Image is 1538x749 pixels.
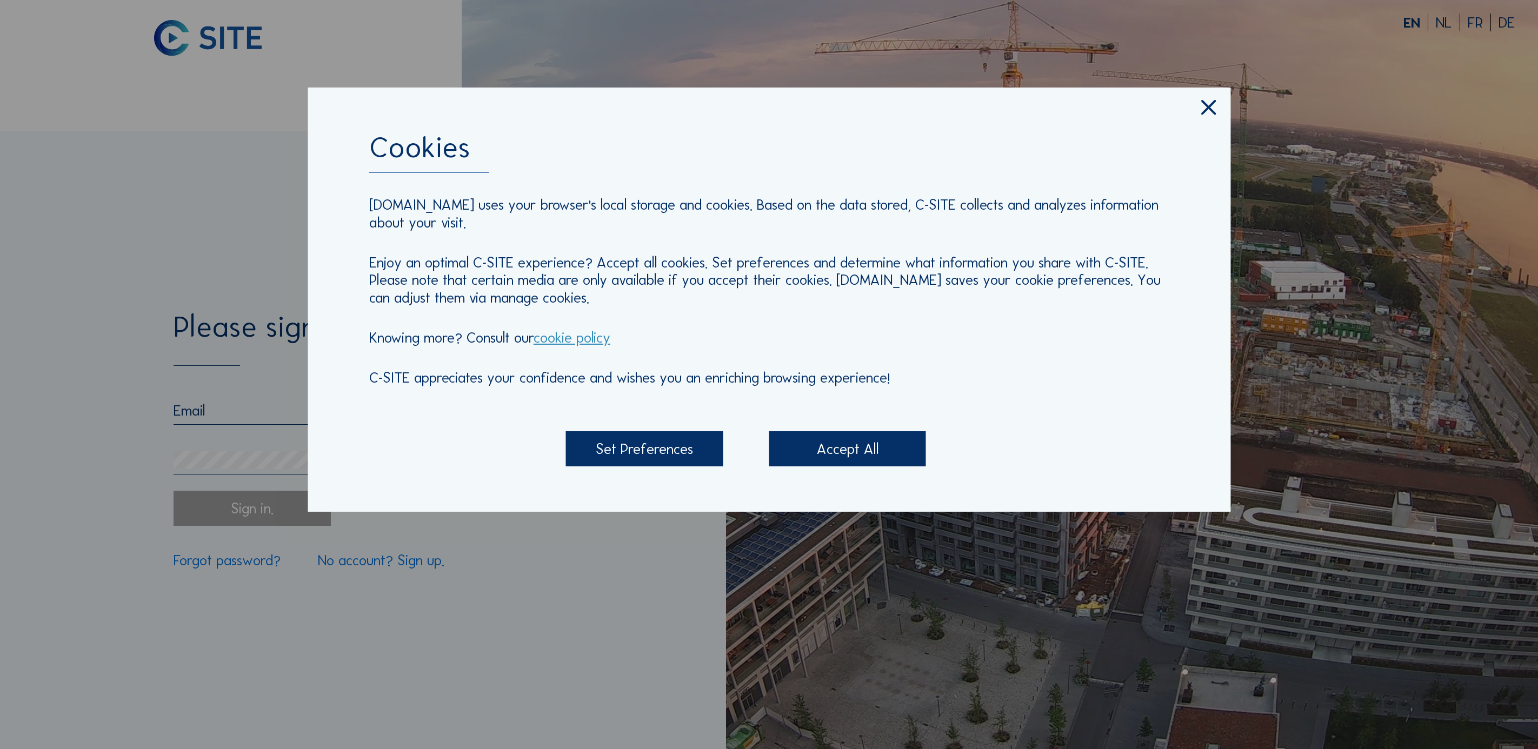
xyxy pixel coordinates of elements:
[369,369,1169,386] p: C-SITE appreciates your confidence and wishes you an enriching browsing experience!
[369,329,1169,346] p: Knowing more? Consult our
[769,431,926,466] div: Accept All
[534,329,610,346] a: cookie policy
[369,196,1169,231] p: [DOMAIN_NAME] uses your browser's local storage and cookies. Based on the data stored, C-SITE col...
[369,254,1169,306] p: Enjoy an optimal C-SITE experience? Accept all cookies. Set preferences and determine what inform...
[566,431,723,466] div: Set Preferences
[369,132,1169,173] div: Cookies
